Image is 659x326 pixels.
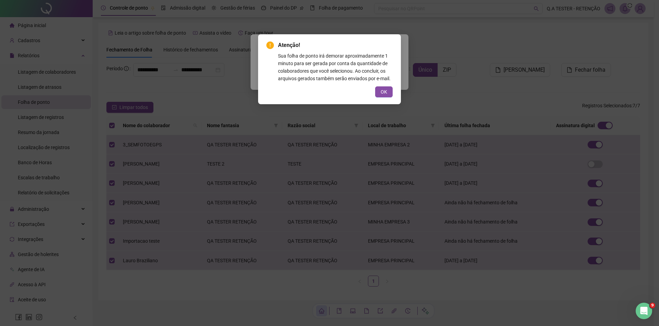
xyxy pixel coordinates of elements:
[266,41,274,49] span: exclamation-circle
[375,86,393,97] button: OK
[636,303,652,319] iframe: Intercom live chat
[278,52,393,82] div: Sua folha de ponto irá demorar aproximadamente 1 minuto para ser gerada por conta da quantidade d...
[278,41,393,49] span: Atenção!
[650,303,655,308] span: 9
[381,88,387,96] span: OK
